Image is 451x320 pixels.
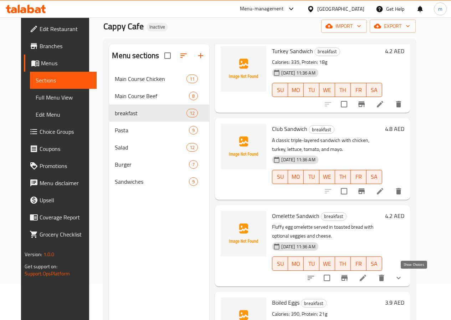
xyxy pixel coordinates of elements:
button: WE [319,170,335,184]
span: 8 [189,93,198,100]
div: Main Course Chicken [115,75,186,83]
span: Sandwiches [115,177,189,186]
span: TU [307,172,317,182]
span: 11 [187,76,198,82]
div: breakfast12 [109,105,209,122]
span: 12 [187,144,198,151]
span: SA [369,259,379,269]
span: 12 [187,110,198,117]
button: TU [304,83,319,97]
div: breakfast [115,109,186,117]
span: Burger [115,160,189,169]
button: sort-choices [302,269,319,286]
a: Edit Restaurant [24,20,96,37]
span: Select all sections [160,48,175,63]
span: Select to update [319,270,334,285]
span: [DATE] 11:36 AM [278,156,318,163]
span: MO [291,172,301,182]
div: Sandwiches9 [109,173,209,190]
span: Sort sections [175,47,192,64]
a: Support.OpsPlatform [25,269,70,278]
span: FR [354,85,364,95]
span: TH [338,259,348,269]
h6: 4.8 AED [385,124,404,134]
button: TH [335,83,351,97]
span: Menus [41,59,91,67]
span: SU [275,85,285,95]
div: items [189,177,198,186]
div: Menu-management [240,5,284,13]
span: Salad [115,143,186,152]
img: Turkey Sandwich [221,46,266,92]
a: Edit menu item [376,100,384,108]
div: items [189,92,198,100]
h2: Menu sections [112,50,159,61]
a: Edit Menu [30,106,96,123]
span: Club Sandwich [272,123,307,134]
span: Menu disclaimer [40,179,91,187]
div: breakfast [321,212,347,221]
span: Edit Menu [36,110,91,119]
button: FR [351,83,367,97]
div: Burger7 [109,156,209,173]
span: Boiled Eggs [272,297,299,308]
span: WE [322,259,332,269]
span: Omelette Sandwich [272,210,319,221]
button: SA [367,170,382,184]
span: TU [307,259,317,269]
p: Calories: 390, Protein: 21g [272,310,382,319]
a: Branches [24,37,96,55]
div: items [189,160,198,169]
button: delete [373,269,390,286]
span: FR [354,259,364,269]
button: Branch-specific-item [353,183,370,200]
p: Fluffy egg omelette served in toasted bread with optional veggies and cheese. [272,223,382,240]
button: export [370,20,416,33]
span: breakfast [309,126,334,134]
span: FR [354,172,364,182]
span: 9 [189,178,198,185]
span: breakfast [315,47,340,56]
span: Select to update [337,184,352,199]
span: TU [307,85,317,95]
span: 7 [189,161,198,168]
button: TH [335,256,351,271]
div: breakfast [314,47,340,56]
div: Salad12 [109,139,209,156]
div: Inactive [147,23,168,31]
a: Choice Groups [24,123,96,140]
button: SU [272,170,288,184]
span: Pasta [115,126,189,134]
button: SU [272,256,288,271]
span: Get support on: [25,262,57,271]
button: FR [351,256,367,271]
p: A classic triple-layered sandwich with chicken, turkey, lettuce, tomato, and mayo. [272,136,382,154]
a: Coverage Report [24,209,96,226]
span: Sections [36,76,91,85]
span: Grocery Checklist [40,230,91,239]
span: MO [291,259,301,269]
span: m [438,5,442,13]
span: breakfast [321,212,346,220]
p: Calories: 335, Protein: 18g [272,58,382,67]
img: Omelette Sandwich [221,211,266,256]
a: Menus [24,55,96,72]
span: Select to update [337,97,352,112]
span: Edit Restaurant [40,25,91,33]
a: Promotions [24,157,96,174]
button: MO [288,83,304,97]
a: Edit menu item [359,274,367,282]
span: 1.0.0 [43,250,55,259]
div: [GEOGRAPHIC_DATA] [317,5,364,13]
button: Branch-specific-item [336,269,353,286]
button: WE [319,256,335,271]
div: items [186,75,198,83]
div: Main Course Chicken11 [109,70,209,87]
button: import [321,20,367,33]
span: import [327,22,361,31]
